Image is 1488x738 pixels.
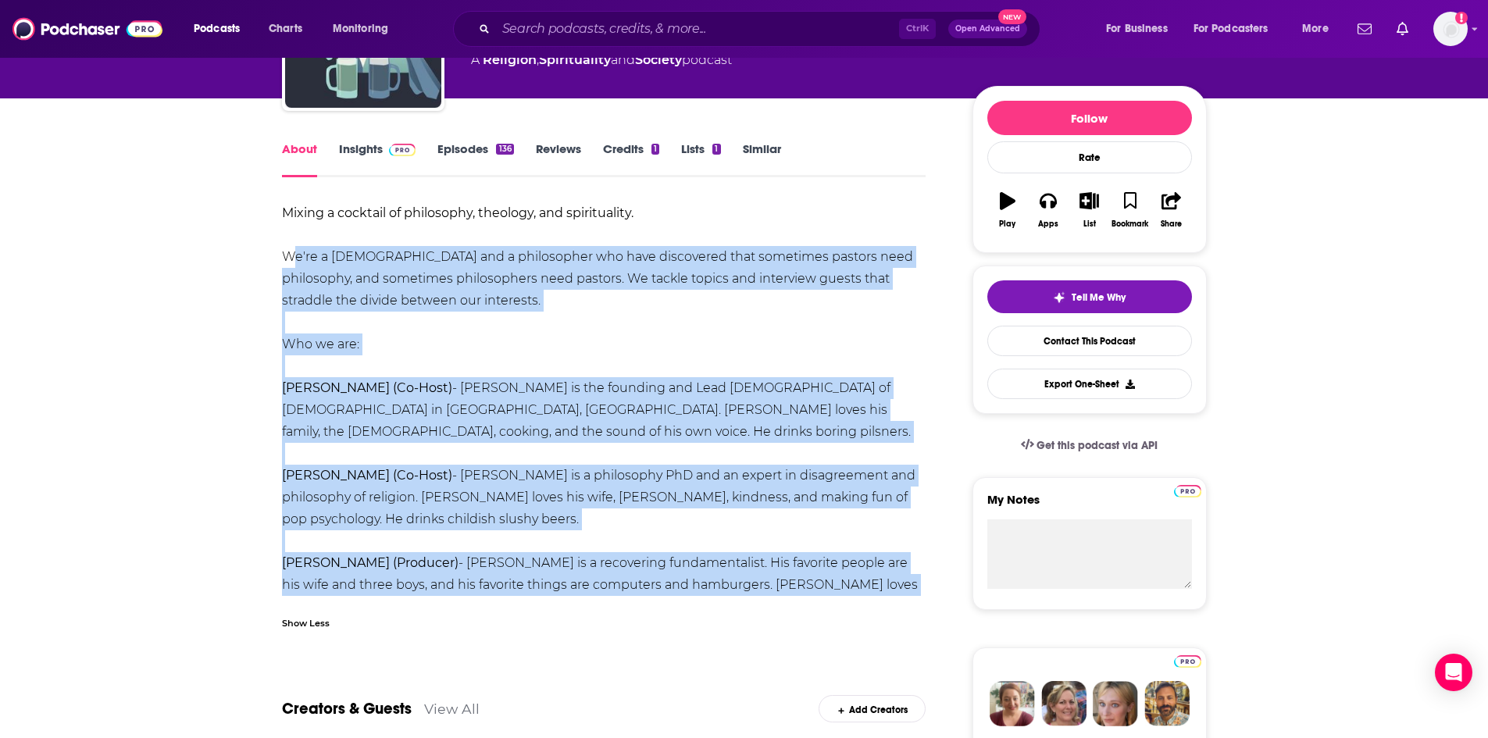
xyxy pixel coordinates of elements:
[998,9,1026,24] span: New
[1028,182,1069,238] button: Apps
[1390,16,1415,42] a: Show notifications dropdown
[537,52,539,67] span: ,
[712,144,720,155] div: 1
[282,555,459,570] b: [PERSON_NAME] (Producer)
[1038,219,1058,229] div: Apps
[471,51,732,70] div: A podcast
[603,141,659,177] a: Credits1
[987,326,1192,356] a: Contact This Podcast
[1093,681,1138,726] img: Jules Profile
[282,468,452,483] b: [PERSON_NAME] (Co-Host)
[635,52,682,67] a: Society
[389,144,416,156] img: Podchaser Pro
[269,18,302,40] span: Charts
[1433,12,1468,46] button: Show profile menu
[1302,18,1329,40] span: More
[1110,182,1151,238] button: Bookmark
[282,202,926,618] div: We're a [DEMOGRAPHIC_DATA] and a philosopher who have discovered that sometimes pastors need phil...
[1183,16,1291,41] button: open menu
[899,19,936,39] span: Ctrl K
[1174,655,1201,668] img: Podchaser Pro
[496,16,899,41] input: Search podcasts, credits, & more...
[999,219,1015,229] div: Play
[987,369,1192,399] button: Export One-Sheet
[1083,219,1096,229] div: List
[437,141,513,177] a: Episodes136
[948,20,1027,38] button: Open AdvancedNew
[1072,291,1126,304] span: Tell Me Why
[1008,426,1171,465] a: Get this podcast via API
[1037,439,1158,452] span: Get this podcast via API
[424,701,480,717] a: View All
[1174,483,1201,497] a: Pro website
[1194,18,1269,40] span: For Podcasters
[282,380,452,395] b: [PERSON_NAME] (Co-Host)
[539,52,611,67] a: Spirituality
[1151,182,1191,238] button: Share
[1291,16,1348,41] button: open menu
[987,141,1192,173] div: Rate
[1351,16,1378,42] a: Show notifications dropdown
[987,182,1028,238] button: Play
[12,14,162,44] img: Podchaser - Follow, Share and Rate Podcasts
[282,699,412,718] a: Creators & Guests
[819,695,926,722] div: Add Creators
[1433,12,1468,46] span: Logged in as smacnaughton
[468,11,1055,47] div: Search podcasts, credits, & more...
[183,16,260,41] button: open menu
[536,141,581,177] a: Reviews
[1069,182,1109,238] button: List
[282,141,317,177] a: About
[611,52,635,67] span: and
[1435,654,1472,691] div: Open Intercom Messenger
[651,144,659,155] div: 1
[1161,219,1182,229] div: Share
[1041,681,1087,726] img: Barbara Profile
[1095,16,1187,41] button: open menu
[990,681,1035,726] img: Sydney Profile
[333,18,388,40] span: Monitoring
[1144,681,1190,726] img: Jon Profile
[681,141,720,177] a: Lists1
[194,18,240,40] span: Podcasts
[955,25,1020,33] span: Open Advanced
[743,141,781,177] a: Similar
[1112,219,1148,229] div: Bookmark
[987,492,1192,519] label: My Notes
[259,16,312,41] a: Charts
[1455,12,1468,24] svg: Add a profile image
[1174,485,1201,497] img: Podchaser Pro
[1053,291,1065,304] img: tell me why sparkle
[339,141,416,177] a: InsightsPodchaser Pro
[1433,12,1468,46] img: User Profile
[282,205,633,220] b: Mixing a cocktail of philosophy, theology, and spirituality.
[483,52,537,67] a: Religion
[1106,18,1168,40] span: For Business
[987,280,1192,313] button: tell me why sparkleTell Me Why
[987,101,1192,135] button: Follow
[322,16,409,41] button: open menu
[496,144,513,155] div: 136
[1174,653,1201,668] a: Pro website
